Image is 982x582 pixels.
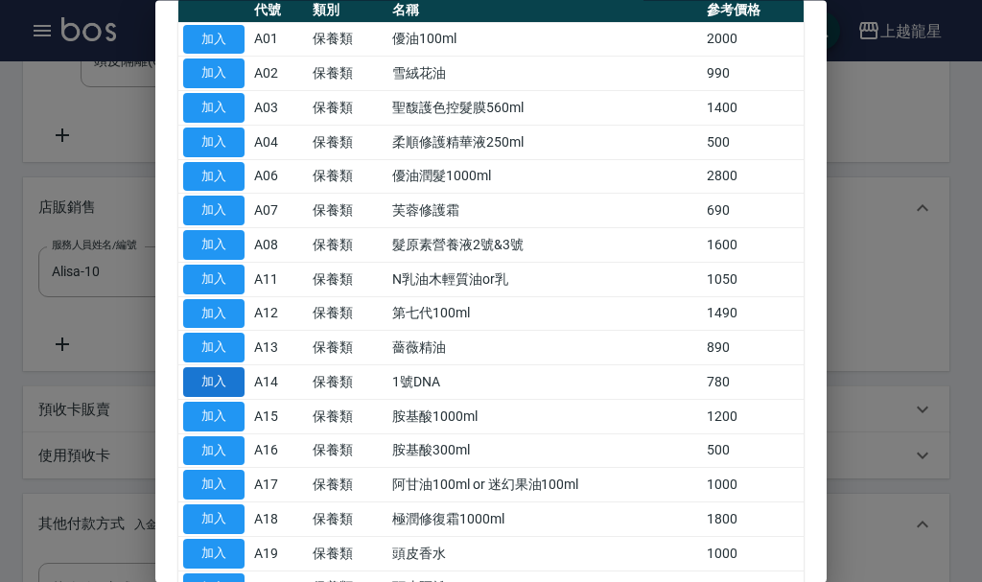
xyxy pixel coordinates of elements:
[249,194,308,228] td: A07
[183,539,245,569] button: 加入
[702,400,804,434] td: 1200
[702,468,804,502] td: 1000
[308,57,387,91] td: 保養類
[183,505,245,535] button: 加入
[387,57,702,91] td: 雪絨花油
[249,126,308,160] td: A04
[387,126,702,160] td: 柔順修護精華液250ml
[387,502,702,537] td: 極潤修復霜1000ml
[249,91,308,126] td: A03
[387,331,702,365] td: 薔薇精油
[308,126,387,160] td: 保養類
[702,228,804,263] td: 1600
[702,160,804,195] td: 2800
[249,228,308,263] td: A08
[702,263,804,297] td: 1050
[308,365,387,400] td: 保養類
[308,468,387,502] td: 保養類
[387,263,702,297] td: N乳油木輕質油or乳
[308,400,387,434] td: 保養類
[249,331,308,365] td: A13
[387,537,702,571] td: 頭皮香水
[702,57,804,91] td: 990
[387,194,702,228] td: 芙蓉修護霜
[702,331,804,365] td: 890
[702,194,804,228] td: 690
[387,365,702,400] td: 1號DNA
[249,468,308,502] td: A17
[249,297,308,332] td: A12
[183,436,245,466] button: 加入
[183,162,245,192] button: 加入
[702,297,804,332] td: 1490
[308,228,387,263] td: 保養類
[387,160,702,195] td: 優油潤髮1000ml
[249,365,308,400] td: A14
[249,160,308,195] td: A06
[308,263,387,297] td: 保養類
[183,25,245,55] button: 加入
[183,231,245,261] button: 加入
[308,194,387,228] td: 保養類
[387,228,702,263] td: 髮原素營養液2號&3號
[702,537,804,571] td: 1000
[249,434,308,469] td: A16
[249,502,308,537] td: A18
[702,434,804,469] td: 500
[308,91,387,126] td: 保養類
[702,365,804,400] td: 780
[249,263,308,297] td: A11
[183,265,245,294] button: 加入
[387,434,702,469] td: 胺基酸300ml
[308,297,387,332] td: 保養類
[387,23,702,58] td: 優油100ml
[183,368,245,398] button: 加入
[249,400,308,434] td: A15
[308,23,387,58] td: 保養類
[387,400,702,434] td: 胺基酸1000ml
[308,502,387,537] td: 保養類
[702,502,804,537] td: 1800
[308,434,387,469] td: 保養類
[183,299,245,329] button: 加入
[702,23,804,58] td: 2000
[387,297,702,332] td: 第七代100ml
[183,402,245,431] button: 加入
[183,197,245,226] button: 加入
[183,334,245,363] button: 加入
[308,160,387,195] td: 保養類
[702,126,804,160] td: 500
[387,468,702,502] td: 阿甘油100ml or 迷幻果油100ml
[249,57,308,91] td: A02
[183,94,245,124] button: 加入
[183,471,245,501] button: 加入
[308,331,387,365] td: 保養類
[249,23,308,58] td: A01
[183,128,245,157] button: 加入
[308,537,387,571] td: 保養類
[249,537,308,571] td: A19
[702,91,804,126] td: 1400
[387,91,702,126] td: 聖馥護色控髮膜560ml
[183,59,245,89] button: 加入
